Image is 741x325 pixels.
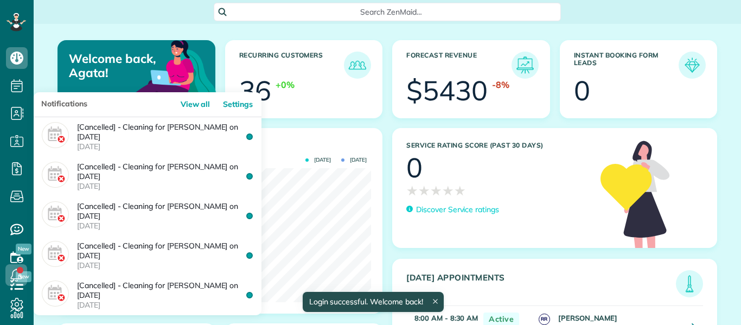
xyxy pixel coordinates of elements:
span: New [16,244,31,254]
img: icon_recurring_customers-cf858462ba22bcd05b5a5880d41d6543d210077de5bb9ebc9590e49fd87d84ed.png [347,54,368,76]
span: ★ [442,181,454,200]
p: Welcome back, Agata! [69,52,163,80]
h3: Recurring Customers [239,52,344,79]
time: [DATE] [77,142,251,151]
p: [Cancelled] - Cleaning for [PERSON_NAME] on [DATE] [77,241,253,271]
p: [Cancelled] - Cleaning for [PERSON_NAME] on [DATE] [77,281,253,310]
img: dashboard_welcome-42a62b7d889689a78055ac9021e634bf52bae3f8056760290aed330b23ab8690.png [114,28,219,133]
h3: Forecast Revenue [406,52,512,79]
strong: [PERSON_NAME] [558,314,618,322]
h3: Service Rating score (past 30 days) [406,142,590,149]
img: cancel_appointment-e96f36d75389779a6b7634981dc54d419240fe35edd9db51d6cfeb590861d686.png [42,281,69,307]
span: [DATE] [341,157,367,163]
img: cancel_appointment-e96f36d75389779a6b7634981dc54d419240fe35edd9db51d6cfeb590861d686.png [42,201,69,227]
span: ★ [430,181,442,200]
div: 0 [406,154,423,181]
img: cancel_appointment-e96f36d75389779a6b7634981dc54d419240fe35edd9db51d6cfeb590861d686.png [42,241,69,267]
div: $5430 [406,77,488,104]
h3: Notifications [34,92,125,116]
p: Discover Service ratings [416,204,499,215]
time: [DATE] [77,260,251,270]
div: 0 [574,77,590,104]
div: 36 [239,77,272,104]
img: icon_forecast_revenue-8c13a41c7ed35a8dcfafea3cbb826a0462acb37728057bba2d056411b612bbbe.png [514,54,536,76]
p: [Cancelled] - Cleaning for [PERSON_NAME] on [DATE] [77,122,253,152]
time: [DATE] [77,181,251,191]
img: cancel_appointment-e96f36d75389779a6b7634981dc54d419240fe35edd9db51d6cfeb590861d686.png [42,122,69,148]
h3: Instant Booking Form Leads [574,52,679,79]
time: [DATE] [77,221,251,231]
div: Login successful. Welcome back! [302,292,443,312]
img: cancel_appointment-e96f36d75389779a6b7634981dc54d419240fe35edd9db51d6cfeb590861d686.png [42,162,69,188]
p: [Cancelled] - Cleaning for [PERSON_NAME] on [DATE] [77,162,253,192]
span: RR [539,314,550,325]
span: [DATE] [305,157,331,163]
a: Settings [221,92,261,117]
span: ★ [454,181,466,200]
img: icon_todays_appointments-901f7ab196bb0bea1936b74009e4eb5ffbc2d2711fa7634e0d609ed5ef32b18b.png [679,273,700,295]
a: View all [178,92,219,117]
img: icon_form_leads-04211a6a04a5b2264e4ee56bc0799ec3eb69b7e499cbb523a139df1d13a81ae0.png [681,54,703,76]
p: [Cancelled] - Cleaning for [PERSON_NAME] on [DATE] [77,201,253,231]
div: -8% [492,79,509,91]
a: Discover Service ratings [406,204,499,215]
strong: 8:00 AM - 8:30 AM [414,314,478,322]
h3: [DATE] Appointments [406,273,676,297]
div: +0% [276,79,295,91]
time: [DATE] [77,300,251,310]
span: ★ [418,181,430,200]
span: ★ [406,181,418,200]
